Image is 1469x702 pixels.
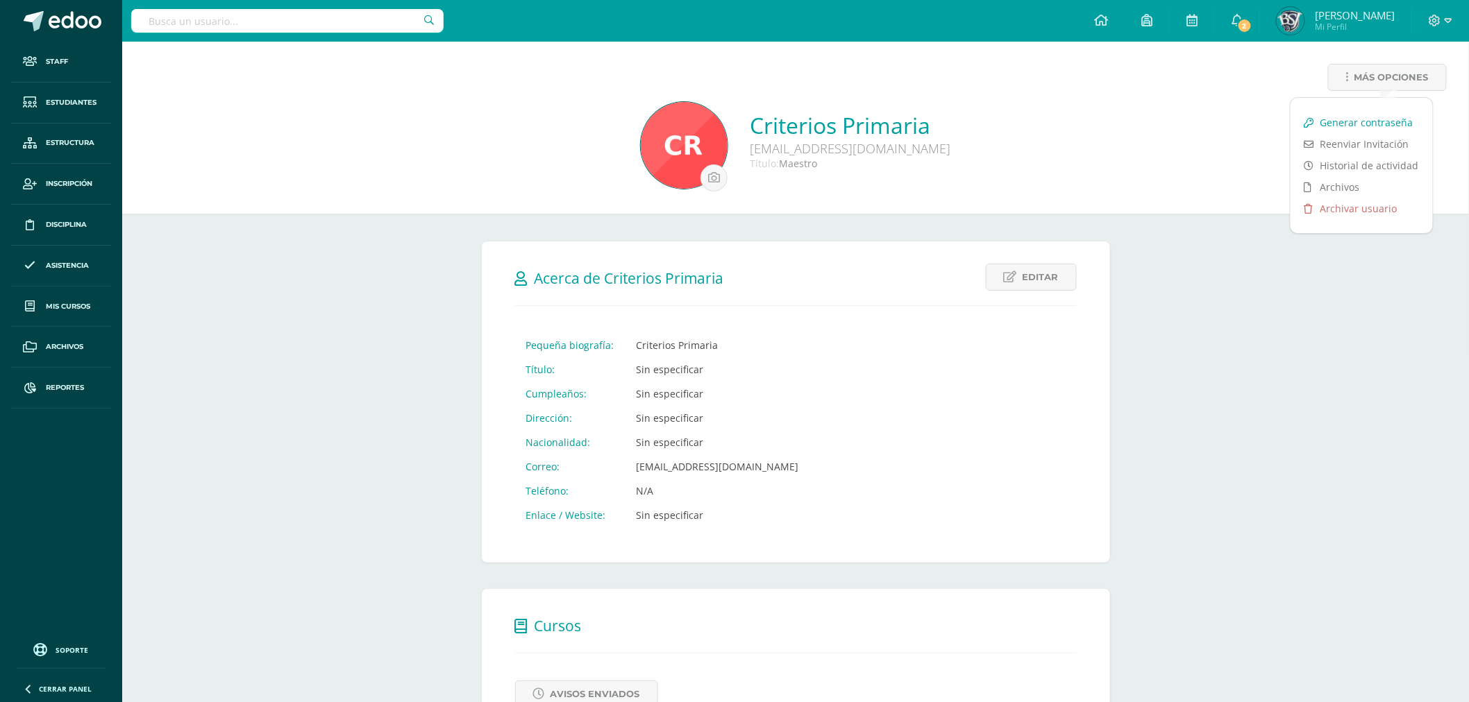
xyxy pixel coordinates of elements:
[1237,18,1252,33] span: 2
[626,357,810,382] td: Sin especificar
[1291,133,1433,155] a: Reenviar Invitación
[515,357,626,382] td: Título:
[515,382,626,406] td: Cumpleaños:
[11,286,111,327] a: Mis cursos
[626,503,810,527] td: Sin especificar
[11,246,111,286] a: Asistencia
[131,9,444,33] input: Busca un usuario...
[11,205,111,246] a: Disciplina
[1291,198,1433,219] a: Archivar usuario
[46,260,89,271] span: Asistencia
[1328,64,1447,91] a: Más opciones
[750,110,950,140] a: Criterios Primaria
[46,56,68,67] span: Staff
[515,479,626,503] td: Teléfono:
[46,382,84,393] span: Reportes
[515,333,626,357] td: Pequeña biografía:
[1320,180,1360,194] span: Archivos
[17,640,106,658] a: Soporte
[46,178,92,189] span: Inscripción
[11,42,111,83] a: Staff
[39,684,92,694] span: Cerrar panel
[515,430,626,454] td: Nacionalidad:
[626,479,810,503] td: N/A
[1291,176,1433,198] a: Archivos
[46,137,94,148] span: Estructura
[1315,21,1395,33] span: Mi Perfil
[535,268,724,288] span: Acerca de Criterios Primaria
[56,645,89,655] span: Soporte
[1277,7,1304,35] img: d5c8d16448259731d9230e5ecd375886.png
[11,164,111,205] a: Inscripción
[1023,264,1059,290] span: Editar
[11,83,111,123] a: Estudiantes
[515,503,626,527] td: Enlace / Website:
[535,616,582,635] span: Cursos
[626,406,810,430] td: Sin especificar
[1291,155,1433,176] a: Historial de actividad
[515,454,626,479] td: Correo:
[626,333,810,357] td: Criterios Primaria
[750,140,950,157] div: [EMAIL_ADDRESS][DOMAIN_NAME]
[779,157,817,170] span: Maestro
[11,368,111,409] a: Reportes
[46,219,87,230] span: Disciplina
[46,341,83,352] span: Archivos
[11,123,111,164] a: Estructura
[46,301,90,312] span: Mis cursos
[1354,65,1429,90] span: Más opciones
[626,430,810,454] td: Sin especificar
[750,157,779,170] span: Título:
[515,406,626,430] td: Dirección:
[626,382,810,406] td: Sin especificar
[986,264,1077,291] a: Editar
[11,327,111,368] a: Archivos
[1315,8,1395,22] span: [PERSON_NAME]
[46,97,96,108] span: Estudiantes
[1291,112,1433,133] a: Generar contraseña
[641,102,728,189] img: 4e77f7de20ec30e5c03080c72befa293.png
[626,454,810,479] td: [EMAIL_ADDRESS][DOMAIN_NAME]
